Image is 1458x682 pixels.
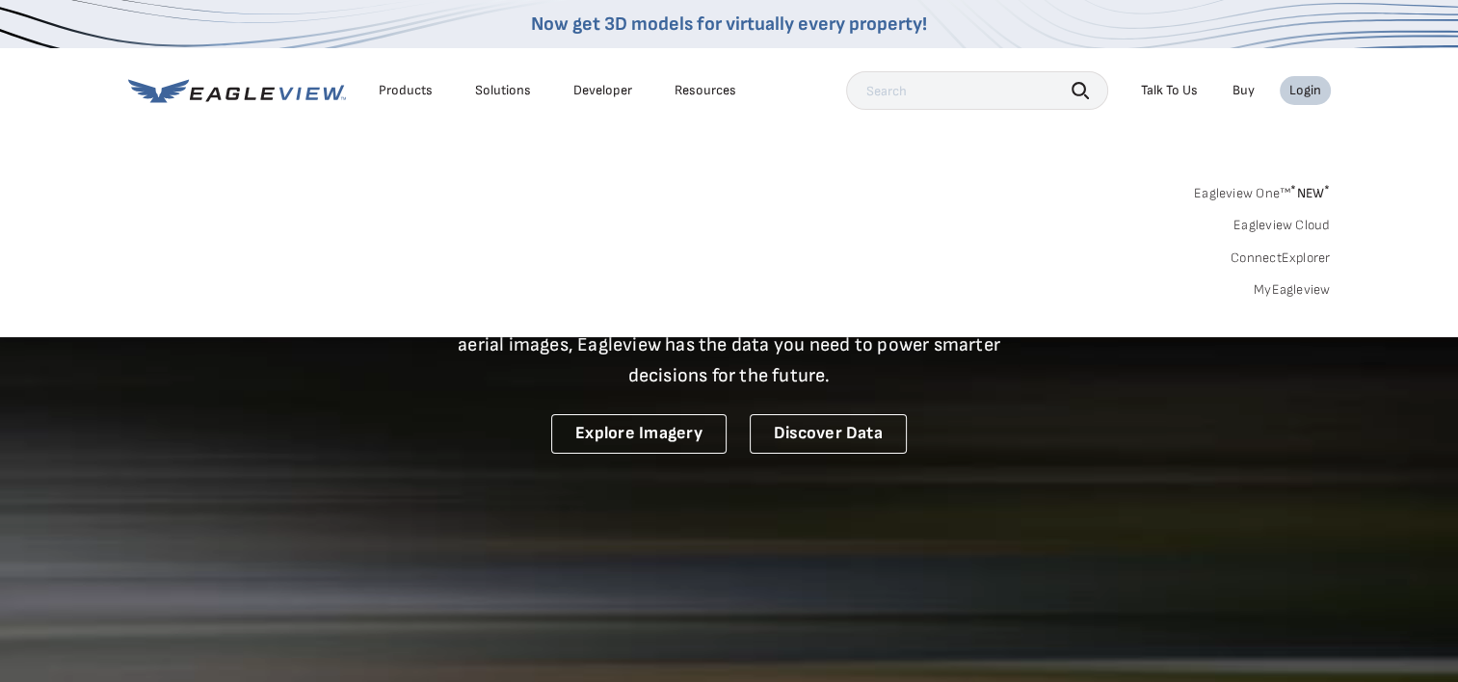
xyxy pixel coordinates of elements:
a: Buy [1233,82,1255,99]
a: MyEagleview [1254,281,1331,299]
div: Products [379,82,433,99]
div: Login [1289,82,1321,99]
a: Eagleview One™*NEW* [1194,179,1331,201]
input: Search [846,71,1108,110]
a: ConnectExplorer [1231,249,1331,267]
a: Developer [573,82,632,99]
p: A new era starts here. Built on more than 3.5 billion high-resolution aerial images, Eagleview ha... [435,299,1024,391]
a: Now get 3D models for virtually every property! [531,13,927,36]
div: Talk To Us [1141,82,1198,99]
a: Discover Data [750,414,907,454]
div: Solutions [475,82,531,99]
div: Resources [675,82,736,99]
a: Eagleview Cloud [1233,217,1331,234]
span: NEW [1290,185,1330,201]
a: Explore Imagery [551,414,727,454]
